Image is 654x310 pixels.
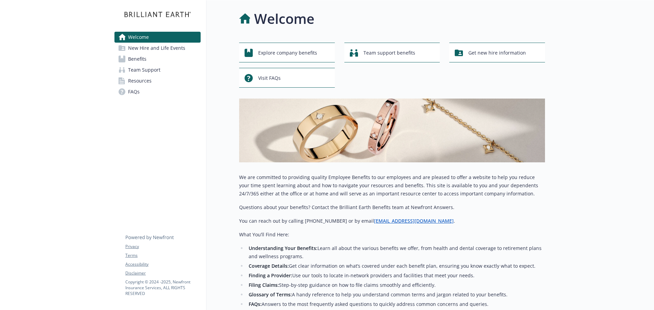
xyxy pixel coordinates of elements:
a: [EMAIL_ADDRESS][DOMAIN_NAME] [374,218,454,224]
a: Disclaimer [125,270,200,276]
strong: Glossary of Terms: [249,291,292,298]
a: Team Support [114,64,201,75]
p: Copyright © 2024 - 2025 , Newfront Insurance Services, ALL RIGHTS RESERVED [125,279,200,296]
span: Visit FAQs [258,72,281,85]
span: Resources [128,75,152,86]
strong: FAQs: [249,301,262,307]
span: Welcome [128,32,149,43]
strong: Understanding Your Benefits: [249,245,317,251]
strong: Coverage Details: [249,263,289,269]
a: Terms [125,252,200,259]
li: Step-by-step guidance on how to file claims smoothly and efficiently. [247,281,545,289]
p: We are committed to providing quality Employee Benefits to our employees and are pleased to offer... [239,173,545,198]
span: Benefits [128,54,146,64]
button: Visit FAQs [239,68,335,88]
li: Get clear information on what’s covered under each benefit plan, ensuring you know exactly what t... [247,262,545,270]
button: Get new hire information [449,43,545,62]
a: Privacy [125,243,200,250]
button: Team support benefits [344,43,440,62]
span: Team support benefits [363,46,415,59]
h1: Welcome [254,9,314,29]
img: overview page banner [239,99,545,162]
a: New Hire and Life Events [114,43,201,54]
span: New Hire and Life Events [128,43,185,54]
span: FAQs [128,86,140,97]
span: Team Support [128,64,160,75]
a: Accessibility [125,261,200,267]
li: A handy reference to help you understand common terms and jargon related to your benefits. [247,291,545,299]
p: Questions about your benefits? Contact the Brilliant Earth Benefits team at Newfront Answers. [239,203,545,211]
p: You can reach out by calling [PHONE_NUMBER] or by email . [239,217,545,225]
li: Use our tools to locate in-network providers and facilities that meet your needs. [247,271,545,280]
li: Learn all about the various benefits we offer, from health and dental coverage to retirement plan... [247,244,545,261]
strong: Filing Claims: [249,282,279,288]
a: Benefits [114,54,201,64]
strong: Finding a Provider: [249,272,292,279]
a: FAQs [114,86,201,97]
span: Explore company benefits [258,46,317,59]
a: Welcome [114,32,201,43]
button: Explore company benefits [239,43,335,62]
a: Resources [114,75,201,86]
li: Answers to the most frequently asked questions to quickly address common concerns and queries. [247,300,545,308]
span: Get new hire information [468,46,526,59]
p: What You’ll Find Here: [239,231,545,239]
